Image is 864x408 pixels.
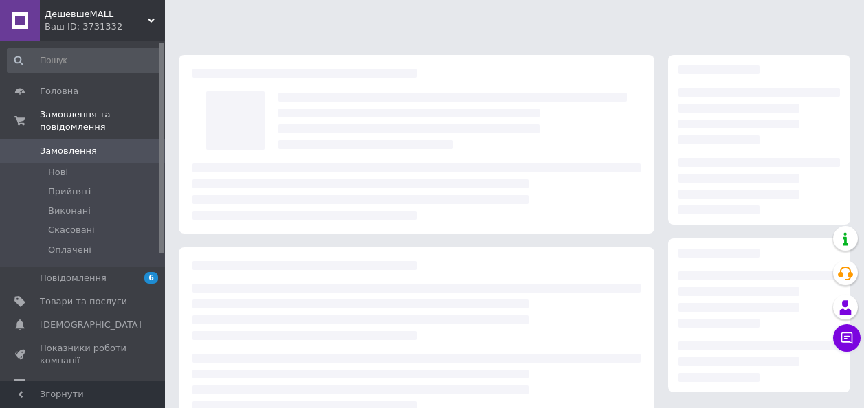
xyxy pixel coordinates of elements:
[40,85,78,98] span: Головна
[40,342,127,367] span: Показники роботи компанії
[40,319,142,331] span: [DEMOGRAPHIC_DATA]
[40,378,76,391] span: Відгуки
[833,324,861,352] button: Чат з покупцем
[7,48,162,73] input: Пошук
[48,244,91,256] span: Оплачені
[45,8,148,21] span: ДешевшеMALL
[48,224,95,236] span: Скасовані
[144,272,158,284] span: 6
[48,185,91,198] span: Прийняті
[40,145,97,157] span: Замовлення
[40,272,107,284] span: Повідомлення
[48,205,91,217] span: Виконані
[48,166,68,179] span: Нові
[40,295,127,308] span: Товари та послуги
[40,109,165,133] span: Замовлення та повідомлення
[45,21,165,33] div: Ваш ID: 3731332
